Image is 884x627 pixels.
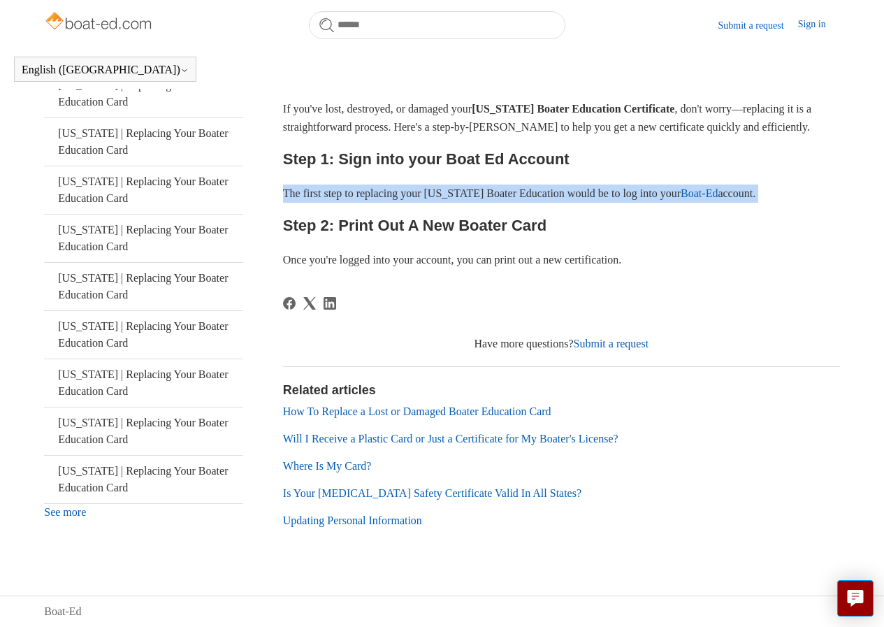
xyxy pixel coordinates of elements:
a: [US_STATE] | Replacing Your Boater Education Card [44,263,243,310]
a: Updating Personal Information [283,514,422,526]
a: Is Your [MEDICAL_DATA] Safety Certificate Valid In All States? [283,487,581,499]
h2: Related articles [283,381,840,400]
img: Boat-Ed Help Center home page [44,8,155,36]
a: How To Replace a Lost or Damaged Boater Education Card [283,405,551,417]
a: See more [44,506,86,518]
a: X Corp [303,297,316,310]
div: Have more questions? [283,336,840,352]
a: Boat-Ed [681,187,718,199]
a: Submit a request [718,18,798,33]
p: The first step to replacing your [US_STATE] Boater Education would be to log into your account. [283,185,840,203]
h2: Step 1: Sign into your Boat Ed Account [283,147,840,171]
a: [US_STATE] | Replacing Your Boater Education Card [44,118,243,166]
a: [US_STATE] | Replacing Your Boater Education Card [44,166,243,214]
p: If you've lost, destroyed, or damaged your , don't worry—replacing it is a straightforward proces... [283,100,840,136]
a: Facebook [283,297,296,310]
button: English ([GEOGRAPHIC_DATA]) [22,64,189,76]
a: Where Is My Card? [283,460,372,472]
p: Once you're logged into your account, you can print out a new certification. [283,251,840,269]
a: [US_STATE] | Replacing Your Boater Education Card [44,408,243,455]
a: [US_STATE] | Replacing Your Boater Education Card [44,456,243,503]
a: Will I Receive a Plastic Card or Just a Certificate for My Boater's License? [283,433,618,445]
svg: Share this page on X Corp [303,297,316,310]
input: Search [309,11,565,39]
button: Live chat [837,580,874,617]
a: Submit a request [574,338,649,349]
a: LinkedIn [324,297,336,310]
svg: Share this page on LinkedIn [324,297,336,310]
a: [US_STATE] | Replacing Your Boater Education Card [44,311,243,359]
svg: Share this page on Facebook [283,297,296,310]
a: Boat-Ed [44,603,81,620]
a: [US_STATE] | Replacing Your Boater Education Card [44,359,243,407]
h2: Step 2: Print Out A New Boater Card [283,213,840,238]
a: Sign in [798,17,840,34]
a: [US_STATE] | Replacing Your Boater Education Card [44,215,243,262]
a: [US_STATE] | Replacing Your Boater Education Card [44,70,243,117]
strong: [US_STATE] Boater Education Certificate [472,103,674,115]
